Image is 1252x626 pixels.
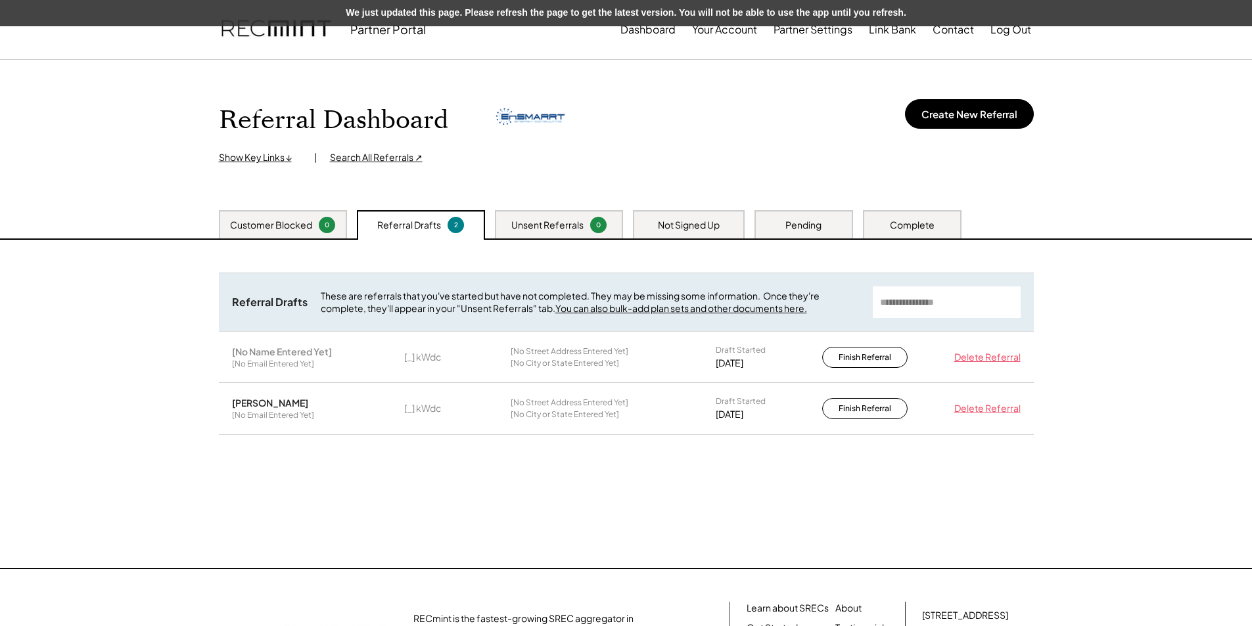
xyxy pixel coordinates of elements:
div: 2 [450,220,462,230]
div: [No City or State Entered Yet] [511,358,619,369]
div: Customer Blocked [230,219,312,232]
div: Pending [785,219,822,232]
div: Referral Drafts [232,296,308,309]
button: Partner Settings [774,16,852,43]
div: [DATE] [716,408,743,421]
div: 0 [592,220,605,230]
button: Link Bank [869,16,916,43]
div: Referral Drafts [377,219,441,232]
div: 0 [321,220,333,230]
button: Create New Referral [905,99,1034,129]
button: Log Out [990,16,1031,43]
div: Partner Portal [350,22,426,37]
button: Finish Referral [822,398,908,419]
button: Dashboard [620,16,676,43]
div: [No Street Address Entered Yet] [511,397,628,408]
div: [No Street Address Entered Yet] [511,346,628,357]
div: Show Key Links ↓ [219,151,301,164]
div: [DATE] [716,357,743,370]
div: [No Email Entered Yet] [232,359,314,369]
div: [PERSON_NAME] [232,397,308,409]
a: About [835,602,862,615]
div: These are referrals that you've started but have not completed. They may be missing some informat... [321,290,860,315]
div: [No City or State Entered Yet] [511,409,619,420]
div: Not Signed Up [658,219,720,232]
img: ensmarrt-logo.png [494,93,567,148]
h1: Referral Dashboard [219,105,448,136]
div: Complete [890,219,935,232]
img: recmint-logotype%403x.png [221,7,331,52]
a: You can also bulk-add plan sets and other documents here. [555,302,807,314]
div: Delete Referral [948,402,1021,415]
div: [No Email Entered Yet] [232,410,314,420]
button: Finish Referral [822,347,908,368]
div: [_] kWdc [404,402,470,415]
div: Unsent Referrals [511,219,584,232]
div: Delete Referral [948,351,1021,364]
a: Learn about SRECs [747,602,829,615]
div: Draft Started [716,396,766,407]
div: [STREET_ADDRESS] [922,609,1008,622]
div: | [314,151,317,164]
div: [_] kWdc [404,351,470,364]
button: Contact [933,16,974,43]
div: Draft Started [716,345,766,355]
div: Search All Referrals ↗ [330,151,423,164]
div: [No Name Entered Yet] [232,346,332,357]
button: Your Account [692,16,757,43]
